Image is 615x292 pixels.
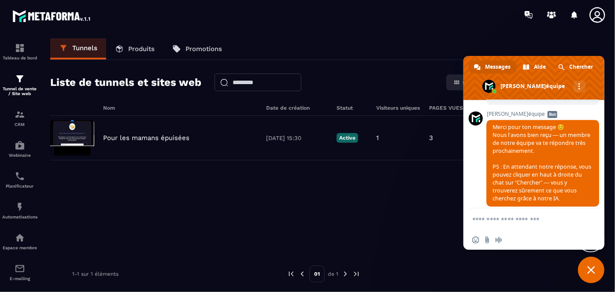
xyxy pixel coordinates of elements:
[518,60,552,74] a: Aide
[15,171,25,181] img: scheduler
[50,74,201,91] h2: Liste de tunnels et sites web
[2,245,37,250] p: Espace membre
[448,76,485,89] button: Carte
[2,67,37,103] a: formationformationTunnel de vente / Site web
[15,109,25,120] img: formation
[2,195,37,226] a: automationsautomationsAutomatisations
[2,103,37,133] a: formationformationCRM
[486,111,599,117] span: [PERSON_NAME]équipe
[569,60,593,74] span: Chercher
[15,202,25,212] img: automations
[2,55,37,60] p: Tableau de bord
[298,270,306,278] img: prev
[376,105,420,111] h6: Visiteurs uniques
[578,257,604,283] a: Fermer le chat
[103,134,189,142] p: Pour les mamans épuisées
[2,86,37,96] p: Tunnel de vente / Site web
[2,276,37,281] p: E-mailing
[495,237,502,244] span: Message audio
[50,120,94,155] img: image
[106,38,163,59] a: Produits
[15,263,25,274] img: email
[2,133,37,164] a: automationsautomationsWebinaire
[337,105,367,111] h6: Statut
[2,214,37,219] p: Automatisations
[103,105,257,111] h6: Nom
[484,237,491,244] span: Envoyer un fichier
[2,184,37,189] p: Planificateur
[266,105,328,111] h6: Date de création
[2,36,37,67] a: formationformationTableau de bord
[472,237,479,244] span: Insérer un emoji
[2,153,37,158] p: Webinaire
[2,226,37,257] a: automationsautomationsEspace membre
[493,123,591,202] span: Merci pour ton message 😊 Nous l’avons bien reçu — un membre de notre équipe va te répondre très p...
[2,164,37,195] a: schedulerschedulerPlanificateur
[309,266,325,282] p: 01
[50,38,106,59] a: Tunnels
[376,134,379,142] p: 1
[266,135,328,141] p: [DATE] 15:30
[463,79,479,86] span: Carte
[72,271,119,277] p: 1-1 sur 1 éléments
[15,74,25,84] img: formation
[15,43,25,53] img: formation
[185,45,222,53] p: Promotions
[548,111,557,118] span: Bot
[287,270,295,278] img: prev
[337,133,358,143] p: Active
[15,233,25,243] img: automations
[341,270,349,278] img: next
[553,60,599,74] a: Chercher
[429,105,464,111] h6: PAGES VUES
[2,257,37,288] a: emailemailE-mailing
[328,270,338,277] p: de 1
[72,44,97,52] p: Tunnels
[429,134,433,142] p: 3
[15,140,25,151] img: automations
[163,38,231,59] a: Promotions
[485,60,511,74] span: Messages
[128,45,155,53] p: Produits
[534,60,546,74] span: Aide
[472,208,578,230] textarea: Entrez votre message...
[352,270,360,278] img: next
[2,122,37,127] p: CRM
[469,60,517,74] a: Messages
[12,8,92,24] img: logo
